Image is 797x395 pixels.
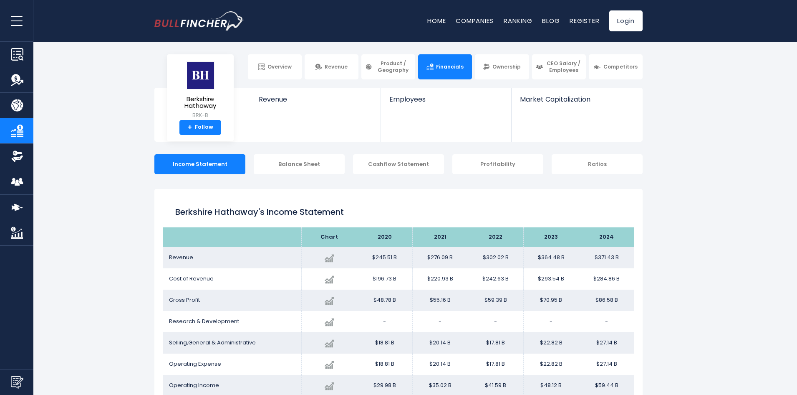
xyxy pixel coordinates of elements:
[579,290,634,311] td: $86.58 B
[545,60,582,73] span: CEO Salary / Employees
[523,354,579,375] td: $22.82 B
[427,16,446,25] a: Home
[357,354,412,375] td: $18.81 B
[412,332,468,354] td: $20.14 B
[267,64,292,70] span: Overview
[325,64,348,70] span: Revenue
[412,354,468,375] td: $20.14 B
[436,64,464,70] span: Financials
[468,290,523,311] td: $59.39 B
[169,381,219,389] span: Operating Income
[468,227,523,247] th: 2022
[520,95,633,103] span: Market Capitalization
[353,154,444,174] div: Cashflow Statement
[169,317,239,325] span: Research & Development
[175,206,622,218] h1: Berkshire Hathaway's Income Statement
[154,154,245,174] div: Income Statement
[452,154,543,174] div: Profitability
[412,227,468,247] th: 2021
[468,332,523,354] td: $17.81 B
[492,64,521,70] span: Ownership
[468,268,523,290] td: $242.63 B
[375,60,411,73] span: Product / Geography
[523,268,579,290] td: $293.54 B
[250,88,381,117] a: Revenue
[609,10,643,31] a: Login
[188,124,192,131] strong: +
[154,11,244,31] a: Go to homepage
[504,16,532,25] a: Ranking
[301,227,357,247] th: Chart
[361,54,415,79] a: Product / Geography
[174,96,227,110] span: Berkshire Hathaway
[169,275,214,283] span: Cost of Revenue
[412,311,468,332] td: -
[468,247,523,268] td: $302.02 B
[169,339,256,347] span: Selling,General & Administrative
[174,112,227,119] small: BRK-B
[357,268,412,290] td: $196.73 B
[389,95,502,103] span: Employees
[357,332,412,354] td: $18.81 B
[512,88,642,117] a: Market Capitalization
[259,95,373,103] span: Revenue
[357,311,412,332] td: -
[468,311,523,332] td: -
[579,354,634,375] td: $27.14 B
[357,227,412,247] th: 2020
[542,16,560,25] a: Blog
[412,290,468,311] td: $55.16 B
[169,360,221,368] span: Operating Expense
[179,120,221,135] a: +Follow
[418,54,472,79] a: Financials
[552,154,643,174] div: Ratios
[11,150,23,163] img: Ownership
[169,296,200,304] span: Gross Profit
[456,16,494,25] a: Companies
[579,247,634,268] td: $371.43 B
[169,253,193,261] span: Revenue
[254,154,345,174] div: Balance Sheet
[305,54,358,79] a: Revenue
[468,354,523,375] td: $17.81 B
[357,247,412,268] td: $245.51 B
[154,11,244,31] img: bullfincher logo
[579,268,634,290] td: $284.86 B
[412,268,468,290] td: $220.93 B
[523,227,579,247] th: 2023
[579,227,634,247] th: 2024
[523,311,579,332] td: -
[173,61,227,120] a: Berkshire Hathaway BRK-B
[532,54,586,79] a: CEO Salary / Employees
[248,54,302,79] a: Overview
[603,64,638,70] span: Competitors
[570,16,599,25] a: Register
[523,332,579,354] td: $22.82 B
[589,54,643,79] a: Competitors
[412,247,468,268] td: $276.09 B
[579,332,634,354] td: $27.14 B
[475,54,529,79] a: Ownership
[579,311,634,332] td: -
[381,88,511,117] a: Employees
[357,290,412,311] td: $48.78 B
[523,247,579,268] td: $364.48 B
[523,290,579,311] td: $70.95 B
